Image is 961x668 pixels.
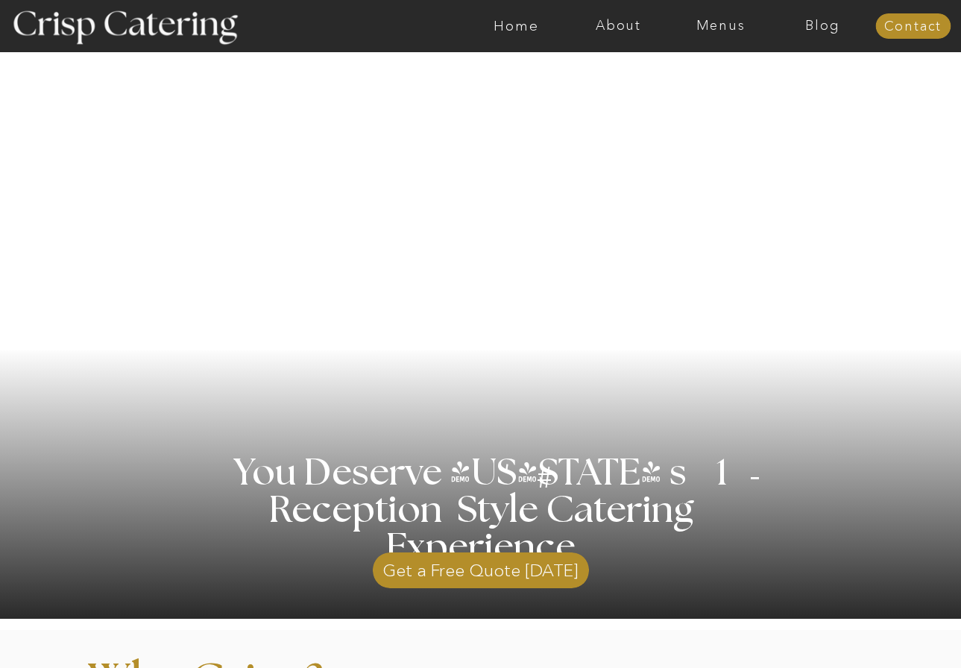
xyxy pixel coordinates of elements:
a: About [567,19,669,34]
a: Get a Free Quote [DATE] [373,545,589,588]
h1: You Deserve [US_STATE] s 1 Reception Style Catering Experience [182,455,781,567]
a: Blog [772,19,874,34]
a: Contact [875,19,951,34]
h3: ' [476,456,538,493]
a: Menus [669,19,772,34]
h3: # [504,463,589,506]
h3: ' [721,438,764,523]
a: Home [465,19,567,34]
